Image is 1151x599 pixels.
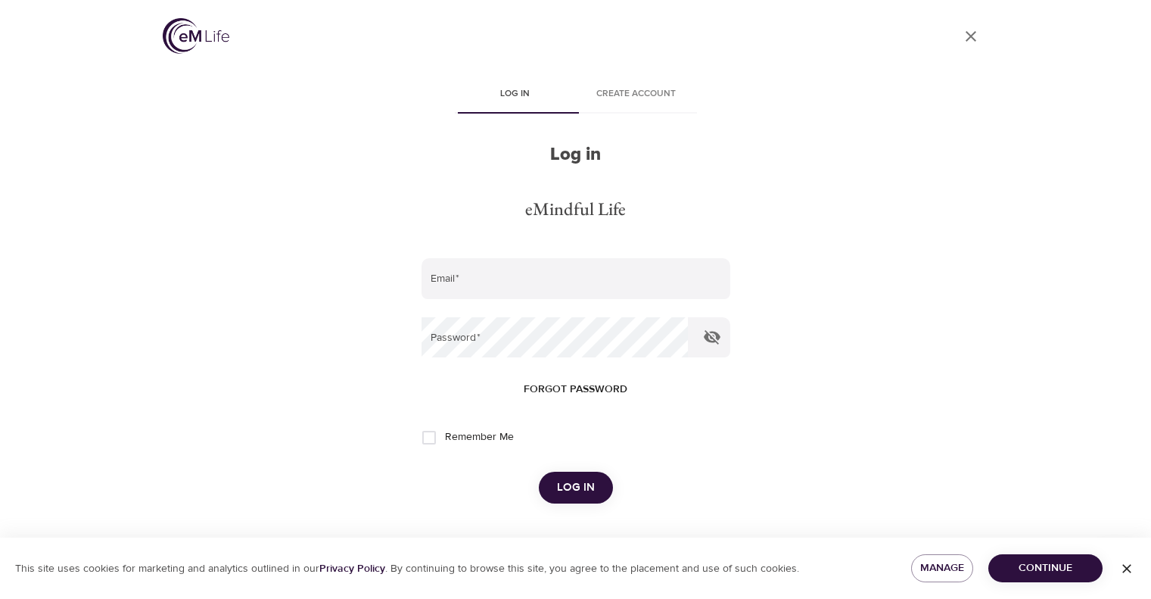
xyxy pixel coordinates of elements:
[1000,559,1090,578] span: Continue
[923,559,962,578] span: Manage
[953,18,989,55] a: close
[524,380,627,399] span: Forgot password
[988,554,1103,582] button: Continue
[562,534,590,551] div: OR
[525,196,626,222] div: eMindful Life
[585,86,688,102] span: Create account
[911,554,974,582] button: Manage
[319,562,385,576] a: Privacy Policy
[422,144,730,166] h2: Log in
[422,77,730,114] div: disabled tabs example
[557,478,595,498] span: Log in
[518,376,633,404] button: Forgot password
[163,18,229,54] img: logo
[445,429,514,445] span: Remember Me
[464,86,567,102] span: Log in
[539,472,613,504] button: Log in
